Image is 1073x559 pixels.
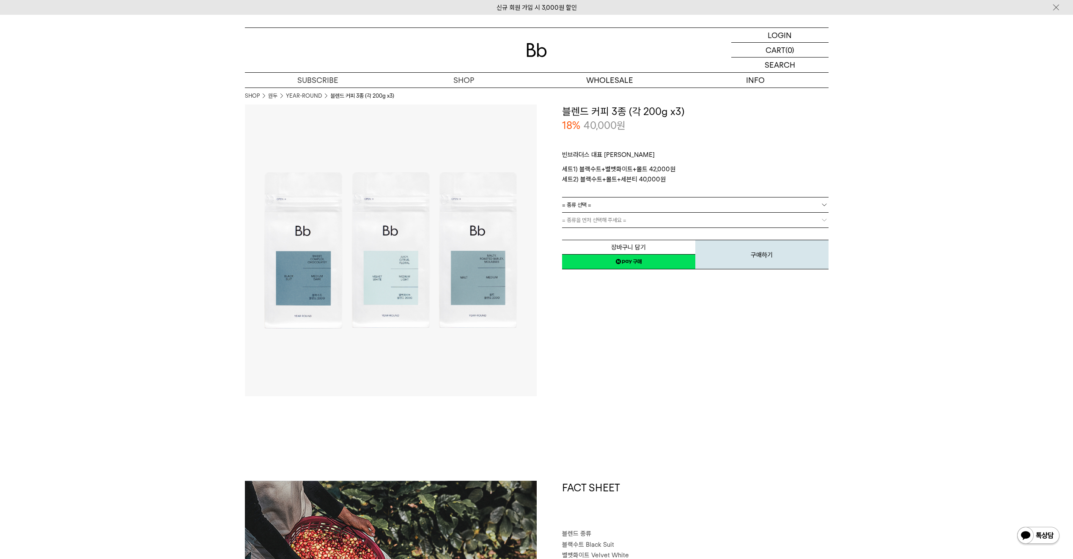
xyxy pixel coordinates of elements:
[527,43,547,57] img: 로고
[562,118,580,133] p: 18%
[617,119,626,132] span: 원
[245,92,260,100] a: SHOP
[562,197,591,212] span: = 종류 선택 =
[562,551,590,559] span: 벨벳화이트
[562,150,829,164] p: 빈브라더스 대표 [PERSON_NAME]
[562,213,626,227] span: = 종류을 먼저 선택해 주세요 =
[268,92,277,100] a: 원두
[286,92,322,100] a: YEAR-ROUND
[695,240,829,269] button: 구매하기
[391,73,537,88] a: SHOP
[537,73,683,88] p: WHOLESALE
[785,43,794,57] p: (0)
[245,104,537,396] img: 블렌드 커피 3종 (각 200g x3)
[245,73,391,88] a: SUBSCRIBE
[1016,526,1060,546] img: 카카오톡 채널 1:1 채팅 버튼
[562,254,695,269] a: 새창
[330,92,394,100] li: 블렌드 커피 3종 (각 200g x3)
[562,104,829,119] h3: 블렌드 커피 3종 (각 200g x3)
[562,164,829,184] p: 세트1) 블랙수트+벨벳화이트+몰트 42,000원 세트2) 블랙수트+몰트+세븐티 40,000원
[562,530,591,537] span: 블렌드 종류
[586,541,614,548] span: Black Suit
[731,43,829,58] a: CART (0)
[683,73,829,88] p: INFO
[497,4,577,11] a: 신규 회원 가입 시 3,000원 할인
[731,28,829,43] a: LOGIN
[584,118,626,133] p: 40,000
[765,58,795,72] p: SEARCH
[562,240,695,255] button: 장바구니 담기
[591,551,629,559] span: Velvet White
[562,481,829,529] h1: FACT SHEET
[768,28,792,42] p: LOGIN
[766,43,785,57] p: CART
[562,541,584,548] span: 블랙수트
